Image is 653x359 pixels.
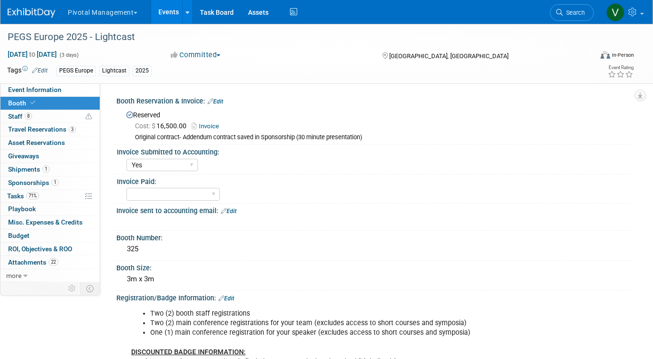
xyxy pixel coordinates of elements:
[124,242,627,256] div: 325
[8,245,72,253] span: ROI, Objectives & ROO
[150,309,528,318] li: Two (2) booth staff registrations
[117,145,630,157] div: Invoice Submitted to Accounting:
[192,123,224,130] a: Invoice
[8,205,36,213] span: Playbook
[541,50,634,64] div: Event Format
[0,243,100,256] a: ROI, Objectives & ROO
[8,152,39,160] span: Giveaways
[116,204,634,216] div: Invoice sent to accounting email:
[0,163,100,176] a: Shipments1
[8,232,30,239] span: Budget
[8,258,58,266] span: Attachments
[389,52,508,60] span: [GEOGRAPHIC_DATA], [GEOGRAPHIC_DATA]
[42,165,50,173] span: 1
[135,133,627,142] div: Original contract- Addendum contract saved in Sponsorship (30 minute presentation)
[0,216,100,229] a: Misc. Expenses & Credits
[0,256,100,269] a: Attachments22
[0,123,100,136] a: Travel Reservations3
[4,29,580,46] div: PEGS Europe 2025 - Lightcast
[8,125,76,133] span: Travel Reservations
[606,3,624,21] img: Valerie Weld
[116,231,634,243] div: Booth Number:
[28,51,37,58] span: to
[99,66,129,76] div: Lightcast
[69,126,76,133] span: 3
[49,258,58,266] span: 22
[0,190,100,203] a: Tasks71%
[64,282,81,295] td: Personalize Event Tab Strip
[207,98,223,105] a: Edit
[0,110,100,123] a: Staff8
[8,179,59,186] span: Sponsorships
[221,208,237,215] a: Edit
[218,295,234,302] a: Edit
[124,108,627,142] div: Reserved
[116,94,634,106] div: Booth Reservation & Invoice:
[601,51,610,59] img: Format-Inperson.png
[135,122,190,130] span: 16,500.00
[26,192,39,199] span: 71%
[32,67,48,74] a: Edit
[7,50,57,59] span: [DATE] [DATE]
[25,113,32,120] span: 8
[124,272,627,287] div: 3m x 3m
[0,136,100,149] a: Asset Reservations
[56,66,96,76] div: PEGS Europe
[81,282,100,295] td: Toggle Event Tabs
[150,328,528,338] li: One (1) main conference registration for your speaker (excludes access to short courses and sympo...
[150,318,528,328] li: Two (2) main conference registrations for your team (excludes access to short courses and symposia)
[59,52,79,58] span: (3 days)
[131,348,246,356] b: DISCOUNTED BADGE INFORMATION:
[8,8,55,18] img: ExhibitDay
[6,272,21,279] span: more
[0,83,100,96] a: Event Information
[133,66,152,76] div: 2025
[52,179,59,186] span: 1
[8,86,62,93] span: Event Information
[563,9,585,16] span: Search
[8,165,50,173] span: Shipments
[116,261,634,273] div: Booth Size:
[85,113,92,121] span: Potential Scheduling Conflict -- at least one attendee is tagged in another overlapping event.
[550,4,594,21] a: Search
[8,218,83,226] span: Misc. Expenses & Credits
[7,192,39,200] span: Tasks
[612,51,634,59] div: In-Person
[0,203,100,215] a: Playbook
[117,174,630,186] div: Invoice Paid:
[0,269,100,282] a: more
[116,291,634,303] div: Registration/Badge Information:
[0,229,100,242] a: Budget
[0,176,100,189] a: Sponsorships1
[31,100,35,105] i: Booth reservation complete
[0,150,100,163] a: Giveaways
[0,97,100,110] a: Booth
[8,113,32,120] span: Staff
[7,65,48,76] td: Tags
[167,50,224,60] button: Committed
[135,122,156,130] span: Cost: $
[608,65,633,70] div: Event Rating
[8,139,65,146] span: Asset Reservations
[8,99,37,107] span: Booth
